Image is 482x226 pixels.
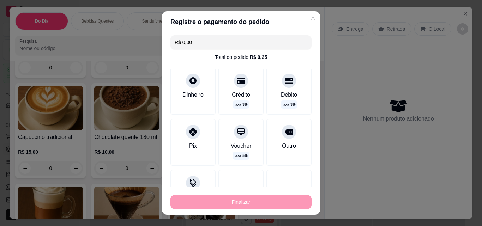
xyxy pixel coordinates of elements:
[250,54,267,61] div: R$ 0,25
[234,153,247,158] p: taxa
[307,13,319,24] button: Close
[242,102,247,107] span: 3 %
[175,35,307,49] input: Ex.: hambúrguer de cordeiro
[281,91,297,99] div: Débito
[282,102,295,107] p: taxa
[232,91,250,99] div: Crédito
[290,102,295,107] span: 3 %
[282,142,296,150] div: Outro
[234,102,247,107] p: taxa
[231,142,252,150] div: Voucher
[182,91,204,99] div: Dinheiro
[162,11,320,32] header: Registre o pagamento do pedido
[242,153,247,158] span: 5 %
[189,142,197,150] div: Pix
[215,54,267,61] div: Total do pedido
